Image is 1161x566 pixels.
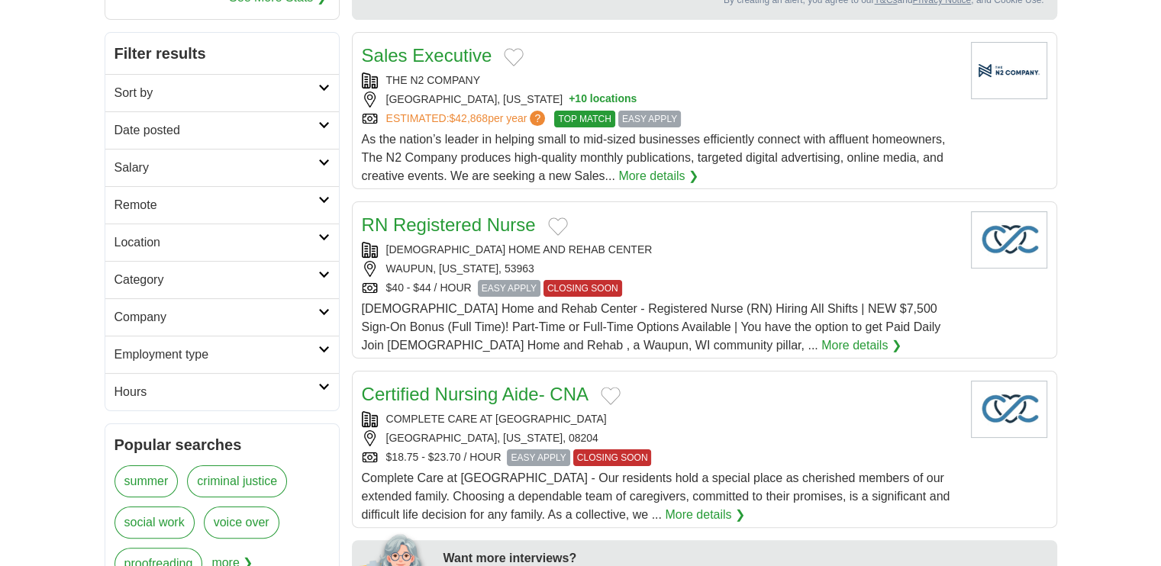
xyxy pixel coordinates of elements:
[504,48,524,66] button: Add to favorite jobs
[114,196,318,214] h2: Remote
[618,111,681,127] span: EASY APPLY
[362,242,959,258] div: [DEMOGRAPHIC_DATA] HOME AND REHAB CENTER
[554,111,614,127] span: TOP MATCH
[105,74,339,111] a: Sort by
[543,280,622,297] span: CLOSING SOON
[105,111,339,149] a: Date posted
[114,271,318,289] h2: Category
[114,84,318,102] h2: Sort by
[114,233,318,252] h2: Location
[569,92,637,108] button: +10 locations
[821,336,901,355] a: More details ❯
[362,72,959,88] div: THE N2 COMPANY
[114,346,318,364] h2: Employment type
[114,159,318,177] h2: Salary
[971,42,1047,99] img: Company logo
[105,261,339,298] a: Category
[665,506,745,524] a: More details ❯
[362,92,959,108] div: [GEOGRAPHIC_DATA], [US_STATE]
[971,381,1047,438] img: Company logo
[362,45,492,66] a: Sales Executive
[204,507,279,539] a: voice over
[386,111,549,127] a: ESTIMATED:$42,868per year?
[573,449,652,466] span: CLOSING SOON
[362,384,589,404] a: Certified Nursing Aide- CNA
[105,33,339,74] h2: Filter results
[971,211,1047,269] img: Company logo
[105,336,339,373] a: Employment type
[449,112,488,124] span: $42,868
[114,121,318,140] h2: Date posted
[362,430,959,446] div: [GEOGRAPHIC_DATA], [US_STATE], 08204
[105,149,339,186] a: Salary
[362,449,959,466] div: $18.75 - $23.70 / HOUR
[362,471,950,521] span: Complete Care at [GEOGRAPHIC_DATA] - Our residents hold a special place as cherished members of o...
[105,298,339,336] a: Company
[114,433,330,456] h2: Popular searches
[362,214,536,235] a: RN Registered Nurse
[105,224,339,261] a: Location
[569,92,575,108] span: +
[114,308,318,326] h2: Company
[507,449,569,466] span: EASY APPLY
[362,261,959,277] div: WAUPUN, [US_STATE], 53963
[478,280,540,297] span: EASY APPLY
[105,373,339,410] a: Hours
[548,217,568,236] button: Add to favorite jobs
[530,111,545,126] span: ?
[114,507,195,539] a: social work
[601,387,621,405] button: Add to favorite jobs
[105,186,339,224] a: Remote
[618,167,698,185] a: More details ❯
[362,411,959,427] div: COMPLETE CARE AT [GEOGRAPHIC_DATA]
[187,465,287,497] a: criminal justice
[362,133,946,182] span: As the nation’s leader in helping small to mid-sized businesses efficiently connect with affluent...
[362,302,941,352] span: [DEMOGRAPHIC_DATA] Home and Rehab Center - Registered Nurse (RN) Hiring All Shifts | NEW $7,500 S...
[362,280,959,297] div: $40 - $44 / HOUR
[114,383,318,401] h2: Hours
[114,465,179,497] a: summer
